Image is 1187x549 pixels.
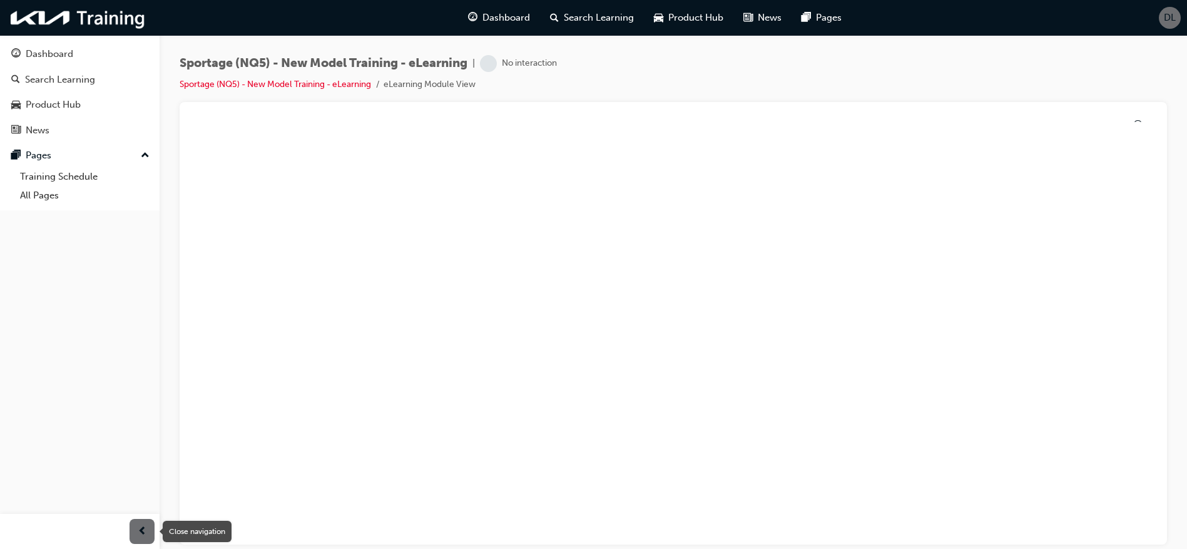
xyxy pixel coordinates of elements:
span: Dashboard [482,11,530,25]
a: news-iconNews [733,5,792,31]
a: car-iconProduct Hub [644,5,733,31]
a: pages-iconPages [792,5,852,31]
span: learningRecordVerb_NONE-icon [480,55,497,72]
button: Pages [5,144,155,167]
div: Dashboard [26,47,73,61]
span: Product Hub [668,11,723,25]
span: Pages [816,11,842,25]
div: Close navigation [163,521,232,542]
span: news-icon [743,10,753,26]
span: DL [1164,11,1176,25]
a: guage-iconDashboard [458,5,540,31]
div: Pages [26,148,51,163]
span: search-icon [11,74,20,86]
span: up-icon [141,148,150,164]
span: Sportage (NQ5) - New Model Training - eLearning [180,56,467,71]
span: pages-icon [11,150,21,162]
span: | [472,56,475,71]
img: kia-training [6,5,150,31]
span: guage-icon [468,10,477,26]
div: Product Hub [26,98,81,112]
a: Dashboard [5,43,155,66]
a: Sportage (NQ5) - New Model Training - eLearning [180,79,371,90]
span: pages-icon [802,10,811,26]
span: car-icon [11,100,21,111]
span: guage-icon [11,49,21,60]
span: car-icon [654,10,663,26]
a: search-iconSearch Learning [540,5,644,31]
div: Search Learning [25,73,95,87]
span: Search Learning [564,11,634,25]
button: DashboardSearch LearningProduct HubNews [5,40,155,144]
button: DL [1159,7,1181,29]
li: eLearning Module View [384,78,476,92]
div: News [26,123,49,138]
span: search-icon [550,10,559,26]
a: News [5,119,155,142]
span: News [758,11,782,25]
div: No interaction [502,58,557,69]
a: All Pages [15,186,155,205]
span: prev-icon [138,524,147,540]
a: Product Hub [5,93,155,116]
a: Search Learning [5,68,155,91]
a: Training Schedule [15,167,155,187]
span: news-icon [11,125,21,136]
